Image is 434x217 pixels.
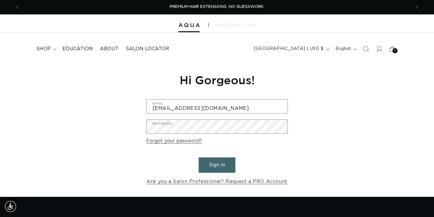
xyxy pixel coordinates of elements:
img: Aqua Hair Extensions [178,23,200,27]
button: English [332,43,359,55]
span: shop [36,46,51,52]
a: About [96,42,122,56]
a: Are you a Salon Professional? Request a PRO Account [146,177,288,186]
button: Previous announcement [11,2,24,13]
input: Email [146,100,288,113]
img: aqualyna.com [218,23,256,27]
button: Sign in [199,157,235,173]
a: Forgot your password? [146,137,202,145]
span: Salon Locator [126,46,169,52]
span: PREMIUM HAIR EXTENSIONS. NO GUESSWORK. [170,5,264,9]
span: About [100,46,118,52]
button: [GEOGRAPHIC_DATA] | USD $ [250,43,332,55]
summary: Search [359,42,373,56]
button: Next announcement [410,2,423,13]
a: Education [59,42,96,56]
span: Education [62,46,93,52]
a: Salon Locator [122,42,173,56]
span: [GEOGRAPHIC_DATA] | USD $ [254,46,324,52]
div: Accessibility Menu [4,200,17,213]
span: English [335,46,351,52]
summary: shop [33,42,59,56]
span: 2 [394,48,396,53]
h1: Hi Gorgeous! [146,73,288,87]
